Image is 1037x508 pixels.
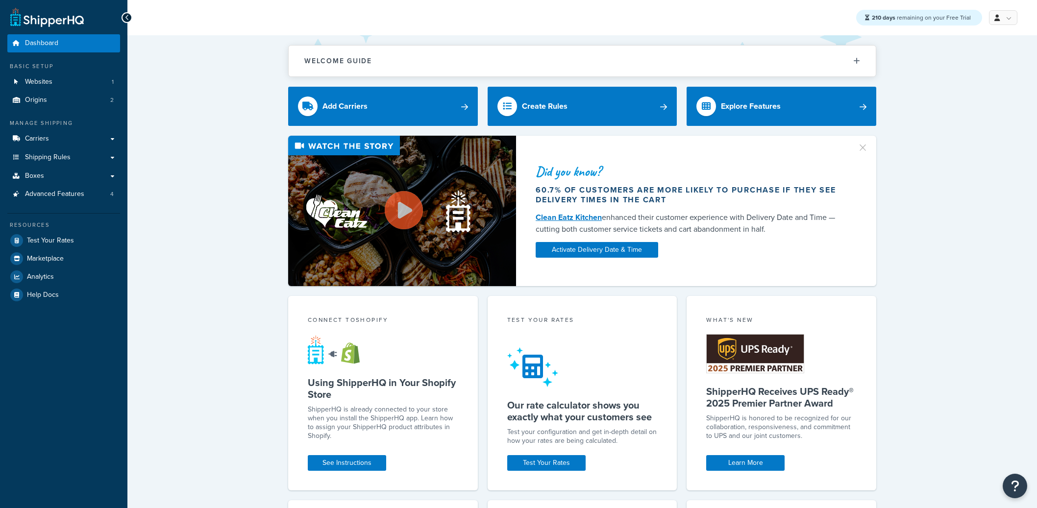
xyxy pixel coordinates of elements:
div: Did you know? [536,165,845,178]
p: ShipperHQ is honored to be recognized for our collaboration, responsiveness, and commitment to UP... [706,414,857,440]
span: Websites [25,78,52,86]
span: remaining on your Free Trial [872,13,971,22]
a: Create Rules [488,87,677,126]
h5: Our rate calculator shows you exactly what your customers see [507,399,658,423]
span: 4 [110,190,114,198]
span: Boxes [25,172,44,180]
span: 1 [112,78,114,86]
img: Video thumbnail [288,136,516,286]
span: Analytics [27,273,54,281]
div: Connect to Shopify [308,315,458,327]
div: Basic Setup [7,62,120,71]
a: Marketplace [7,250,120,267]
a: Activate Delivery Date & Time [536,242,658,258]
a: Clean Eatz Kitchen [536,212,602,223]
a: Origins2 [7,91,120,109]
a: Websites1 [7,73,120,91]
div: enhanced their customer experience with Delivery Date and Time — cutting both customer service ti... [536,212,845,235]
div: Create Rules [522,99,568,113]
div: Resources [7,221,120,229]
span: Carriers [25,135,49,143]
h2: Welcome Guide [304,57,372,65]
span: Test Your Rates [27,237,74,245]
a: Boxes [7,167,120,185]
img: connect-shq-shopify-9b9a8c5a.svg [308,335,369,364]
p: ShipperHQ is already connected to your store when you install the ShipperHQ app. Learn how to ass... [308,405,458,440]
strong: 210 days [872,13,895,22]
span: Help Docs [27,291,59,299]
a: Test Your Rates [507,455,586,471]
div: Manage Shipping [7,119,120,127]
span: 2 [110,96,114,104]
a: Learn More [706,455,785,471]
a: See Instructions [308,455,386,471]
div: Add Carriers [322,99,368,113]
span: Dashboard [25,39,58,48]
a: Dashboard [7,34,120,52]
li: Origins [7,91,120,109]
span: Advanced Features [25,190,84,198]
div: Explore Features [721,99,781,113]
a: Carriers [7,130,120,148]
div: Test your rates [507,315,658,327]
a: Test Your Rates [7,232,120,249]
h5: ShipperHQ Receives UPS Ready® 2025 Premier Partner Award [706,386,857,409]
a: Advanced Features4 [7,185,120,203]
a: Shipping Rules [7,148,120,167]
a: Add Carriers [288,87,478,126]
span: Origins [25,96,47,104]
button: Welcome Guide [289,46,876,76]
h5: Using ShipperHQ in Your Shopify Store [308,377,458,400]
button: Open Resource Center [1003,474,1027,498]
a: Analytics [7,268,120,286]
div: 60.7% of customers are more likely to purchase if they see delivery times in the cart [536,185,845,205]
span: Marketplace [27,255,64,263]
span: Shipping Rules [25,153,71,162]
a: Help Docs [7,286,120,304]
div: Test your configuration and get in-depth detail on how your rates are being calculated. [507,428,658,445]
li: Advanced Features [7,185,120,203]
li: Websites [7,73,120,91]
div: What's New [706,315,857,327]
a: Explore Features [687,87,876,126]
